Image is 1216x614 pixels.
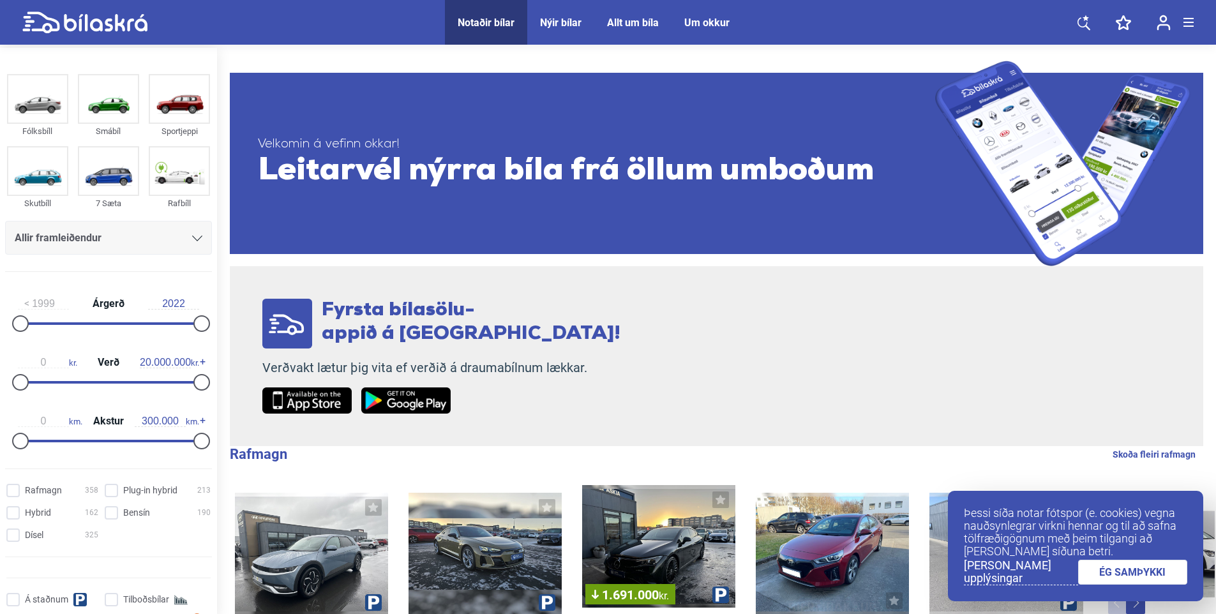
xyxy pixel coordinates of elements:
a: Notaðir bílar [458,17,514,29]
span: Árgerð [89,299,128,309]
div: Smábíl [78,124,139,139]
span: 190 [197,506,211,520]
span: Akstur [90,416,127,426]
span: 325 [85,528,98,542]
span: 358 [85,484,98,497]
div: Sportjeppi [149,124,210,139]
span: 213 [197,484,211,497]
button: Next [1126,591,1145,614]
span: Velkomin á vefinn okkar! [258,137,935,153]
span: kr. [659,590,669,602]
span: 1.691.000 [592,588,669,601]
span: Verð [94,357,123,368]
a: Skoða fleiri rafmagn [1113,446,1196,463]
a: Allt um bíla [607,17,659,29]
div: 7 Sæta [78,196,139,211]
p: Verðvakt lætur þig vita ef verðið á draumabílnum lækkar. [262,360,620,376]
span: Fyrsta bílasölu- appið á [GEOGRAPHIC_DATA]! [322,301,620,344]
span: kr. [18,357,77,368]
span: km. [18,416,82,427]
span: Rafmagn [25,484,62,497]
span: 162 [85,506,98,520]
span: Plug-in hybrid [123,484,177,497]
a: ÉG SAMÞYKKI [1078,560,1188,585]
a: Nýir bílar [540,17,582,29]
span: Tilboðsbílar [123,593,169,606]
span: Hybrid [25,506,51,520]
div: Rafbíll [149,196,210,211]
button: Previous [1108,591,1127,614]
a: Velkomin á vefinn okkar!Leitarvél nýrra bíla frá öllum umboðum [230,61,1203,266]
div: Fólksbíll [7,124,68,139]
a: Um okkur [684,17,730,29]
p: Þessi síða notar fótspor (e. cookies) vegna nauðsynlegrar virkni hennar og til að safna tölfræðig... [964,507,1187,558]
b: Rafmagn [230,446,287,462]
div: Skutbíll [7,196,68,211]
span: Allir framleiðendur [15,229,101,247]
img: user-login.svg [1157,15,1171,31]
span: Leitarvél nýrra bíla frá öllum umboðum [258,153,935,191]
span: Á staðnum [25,593,68,606]
span: kr. [140,357,199,368]
span: Bensín [123,506,150,520]
a: [PERSON_NAME] upplýsingar [964,559,1078,585]
span: Dísel [25,528,43,542]
span: km. [135,416,199,427]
